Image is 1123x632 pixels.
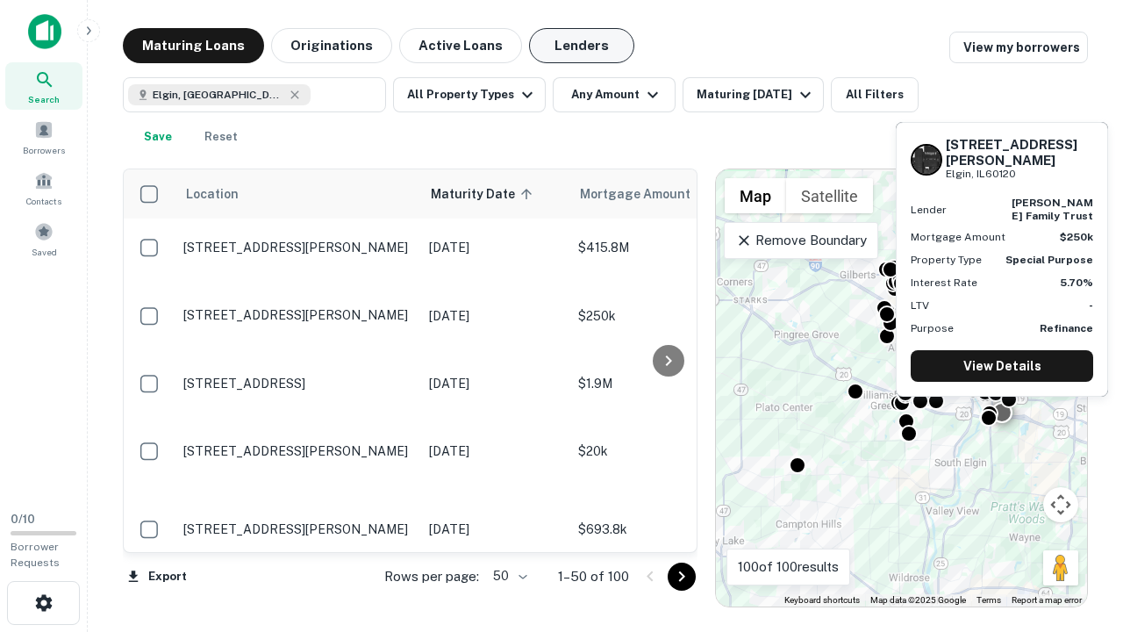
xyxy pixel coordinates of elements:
strong: Refinance [1040,322,1093,334]
p: Interest Rate [911,275,977,291]
a: Borrowers [5,113,82,161]
button: Export [123,564,191,590]
a: Report a map error [1012,595,1082,605]
strong: 5.70% [1060,276,1093,289]
button: Map camera controls [1043,487,1078,522]
span: Map data ©2025 Google [870,595,966,605]
th: Location [175,169,420,219]
p: $1.9M [578,374,754,393]
p: $693.8k [578,520,754,539]
button: Maturing Loans [123,28,264,63]
a: View Details [911,350,1093,382]
span: 0 / 10 [11,513,35,526]
button: Show street map [725,178,786,213]
button: Originations [271,28,392,63]
button: Reset [193,119,249,154]
p: Lender [911,202,947,218]
span: Saved [32,245,57,259]
a: Contacts [5,164,82,212]
p: Mortgage Amount [911,229,1005,245]
div: 0 0 [716,169,1087,607]
p: $250k [578,306,754,326]
th: Maturity Date [420,169,569,219]
p: [STREET_ADDRESS][PERSON_NAME] [183,240,411,255]
p: $415.8M [578,238,754,257]
a: Terms (opens in new tab) [976,595,1001,605]
h6: [STREET_ADDRESS][PERSON_NAME] [946,137,1093,169]
button: Active Loans [399,28,522,63]
strong: $250k [1060,231,1093,243]
p: [STREET_ADDRESS] [183,376,411,391]
button: Show satellite imagery [786,178,873,213]
p: Purpose [911,320,954,336]
img: capitalize-icon.png [28,14,61,49]
p: Remove Boundary [735,230,866,251]
p: [STREET_ADDRESS][PERSON_NAME] [183,307,411,323]
p: Elgin, IL60120 [946,166,1093,183]
p: [DATE] [429,374,561,393]
button: Maturing [DATE] [683,77,824,112]
p: LTV [911,298,929,313]
strong: - [1089,299,1093,312]
span: Mortgage Amount [580,183,713,205]
strong: Special Purpose [1005,254,1093,266]
p: 100 of 100 results [738,557,839,578]
button: Lenders [529,28,634,63]
span: Borrower Requests [11,541,60,569]
strong: [PERSON_NAME] family trust [1012,197,1093,221]
p: $20k [578,442,754,461]
a: Saved [5,215,82,262]
p: [DATE] [429,306,561,326]
a: Open this area in Google Maps (opens a new window) [720,584,778,607]
span: Location [185,183,239,205]
p: [DATE] [429,442,561,461]
img: Google [720,584,778,607]
p: [DATE] [429,520,561,539]
th: Mortgage Amount [569,169,762,219]
span: Maturity Date [431,183,538,205]
button: Go to next page [668,563,696,591]
a: Search [5,62,82,110]
button: All Filters [831,77,919,112]
button: Keyboard shortcuts [784,594,860,607]
p: [STREET_ADDRESS][PERSON_NAME] [183,521,411,537]
span: Elgin, [GEOGRAPHIC_DATA], [GEOGRAPHIC_DATA] [153,87,284,103]
p: Property Type [911,252,982,268]
iframe: Chat Widget [1035,492,1123,576]
button: Save your search to get updates of matches that match your search criteria. [130,119,186,154]
p: [DATE] [429,238,561,257]
div: 50 [486,564,530,589]
span: Borrowers [23,143,65,157]
button: Any Amount [553,77,676,112]
span: Contacts [26,194,61,208]
p: [STREET_ADDRESS][PERSON_NAME] [183,443,411,459]
button: All Property Types [393,77,546,112]
p: Rows per page: [384,566,479,587]
a: View my borrowers [949,32,1088,63]
div: Maturing [DATE] [697,84,816,105]
span: Search [28,92,60,106]
p: 1–50 of 100 [558,566,629,587]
